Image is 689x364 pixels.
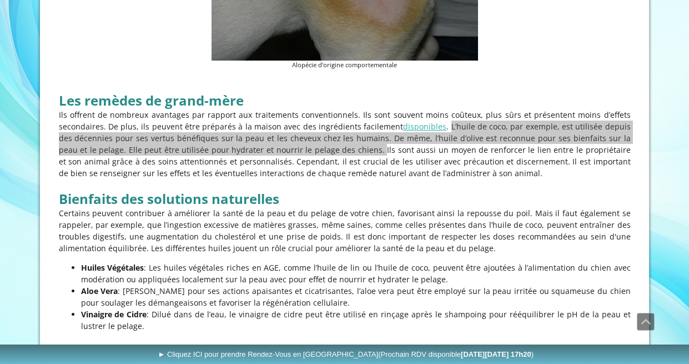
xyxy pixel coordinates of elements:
[59,190,279,208] span: Bienfaits des solutions naturelles
[81,285,631,308] p: : [PERSON_NAME] pour ses actions apaisantes et cicatrisantes, l’aloe vera peut être employé sur l...
[637,313,655,331] a: Défiler vers le haut
[81,262,631,285] p: : Les huiles végétales riches en AGE, comme l’huile de lin ou l’huile de coco, peuvent être ajout...
[158,350,534,358] span: ► Cliquez ICI pour prendre Rendez-Vous en [GEOGRAPHIC_DATA]
[59,109,631,179] p: Ils offrent de nombreux avantages par rapport aux traitements conventionnels. Ils sont souvent mo...
[212,61,478,70] figcaption: Alopécie d'origine comportementale
[81,308,631,332] p: : Dilué dans de l’eau, le vinaigre de cidre peut être utilisé en rinçage après le shampoing pour ...
[403,121,446,132] a: disponibles
[461,350,531,358] b: [DATE][DATE] 17h20
[81,286,118,296] span: Aloe Vera
[378,350,534,358] span: (Prochain RDV disponible )
[59,91,244,109] span: Les remèdes de grand-mère
[81,262,144,273] span: Huiles Végétales
[637,313,654,330] span: Défiler vers le haut
[81,309,147,320] span: Vinaigre de Cidre
[59,207,631,254] p: Certains peuvent contribuer à améliorer la santé de la peau et du pelage de votre chien, favorisa...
